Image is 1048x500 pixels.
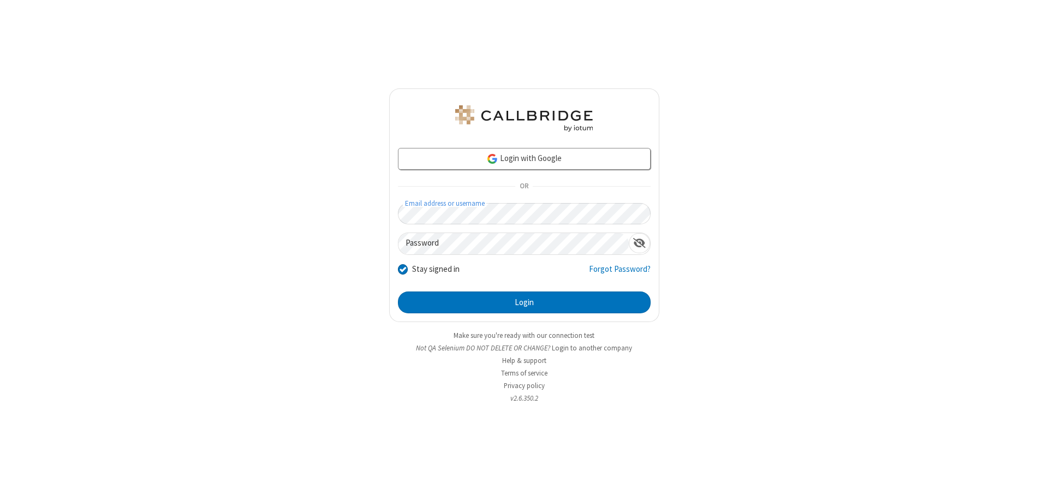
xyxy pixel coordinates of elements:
li: v2.6.350.2 [389,393,659,403]
span: OR [515,179,533,194]
button: Login to another company [552,343,632,353]
img: QA Selenium DO NOT DELETE OR CHANGE [453,105,595,132]
a: Forgot Password? [589,263,651,284]
input: Password [398,233,629,254]
img: google-icon.png [486,153,498,165]
a: Make sure you're ready with our connection test [454,331,594,340]
input: Email address or username [398,203,651,224]
li: Not QA Selenium DO NOT DELETE OR CHANGE? [389,343,659,353]
a: Help & support [502,356,546,365]
a: Privacy policy [504,381,545,390]
button: Login [398,291,651,313]
a: Login with Google [398,148,651,170]
label: Stay signed in [412,263,460,276]
a: Terms of service [501,368,547,378]
div: Show password [629,233,650,253]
